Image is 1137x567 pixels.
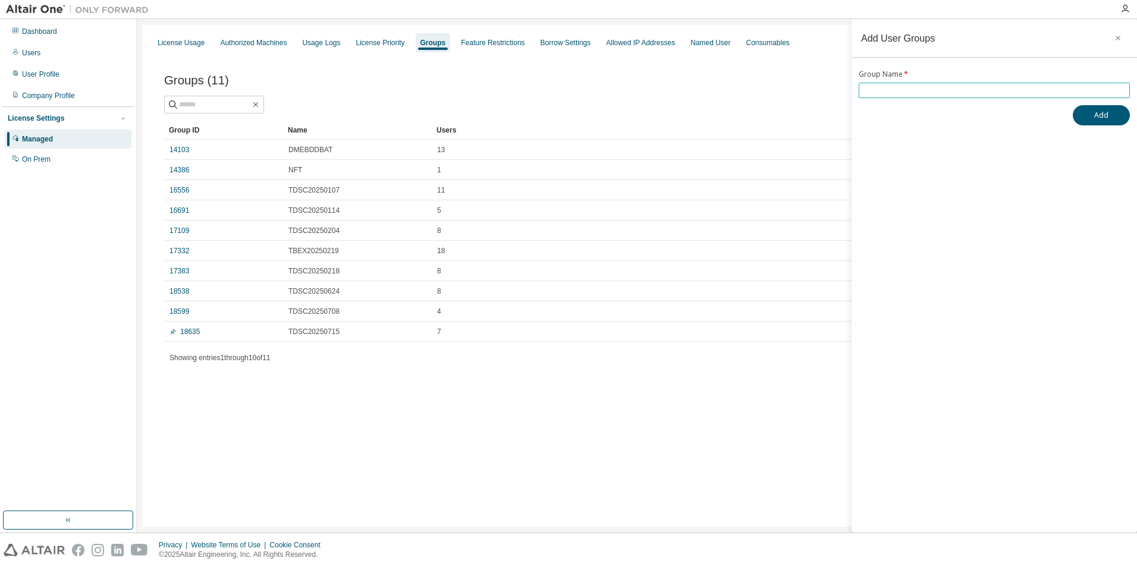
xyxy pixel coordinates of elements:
div: Named User [690,38,730,48]
span: TDSC20250204 [288,226,340,235]
span: 11 [437,185,445,195]
div: Website Terms of Use [191,540,269,550]
a: 17332 [169,246,189,256]
div: User Profile [22,70,59,79]
span: TDSC20250708 [288,307,340,316]
button: Add [1073,105,1130,125]
div: Cookie Consent [269,540,327,550]
div: Managed [22,134,53,144]
p: © 2025 Altair Engineering, Inc. All Rights Reserved. [159,550,328,560]
div: Users [436,121,1076,140]
span: TDSC20250114 [288,206,340,215]
span: Groups (11) [164,74,229,87]
div: On Prem [22,155,51,164]
div: Feature Restrictions [461,38,524,48]
span: TBEX20250219 [288,246,339,256]
a: 14103 [169,145,189,155]
img: instagram.svg [92,544,104,556]
div: Dashboard [22,27,57,36]
span: Showing entries 1 through 10 of 11 [169,354,271,362]
div: Name [288,121,427,140]
div: License Settings [8,114,64,123]
label: Group Name [859,70,1130,79]
span: NFT [288,165,302,175]
span: 1 [437,165,441,175]
div: Allowed IP Addresses [606,38,675,48]
span: DMEBDDBAT [288,145,332,155]
span: TDSC20250624 [288,286,340,296]
span: 7 [437,327,441,336]
span: TDSC20250715 [288,327,340,336]
a: 17383 [169,266,189,276]
span: 4 [437,307,441,316]
span: TDSC20250107 [288,185,340,195]
span: 5 [437,206,441,215]
div: Group ID [169,121,278,140]
a: 16691 [169,206,189,215]
a: 17109 [169,226,189,235]
a: 14386 [169,165,189,175]
img: Altair One [6,4,155,15]
div: Groups [420,38,446,48]
span: 13 [437,145,445,155]
a: 18599 [169,307,189,316]
span: 8 [437,266,441,276]
span: 8 [437,286,441,296]
a: 18538 [169,286,189,296]
span: 8 [437,226,441,235]
div: License Priority [356,38,405,48]
img: facebook.svg [72,544,84,556]
div: Usage Logs [302,38,340,48]
div: Authorized Machines [220,38,287,48]
div: License Usage [158,38,205,48]
span: TDSC20250218 [288,266,340,276]
div: Users [22,48,40,58]
div: Company Profile [22,91,75,100]
a: 18635 [169,327,200,336]
div: Privacy [159,540,191,550]
a: 16556 [169,185,189,195]
div: Consumables [746,38,790,48]
img: linkedin.svg [111,544,124,556]
div: Add User Groups [861,33,935,43]
img: youtube.svg [131,544,148,556]
img: altair_logo.svg [4,544,65,556]
div: Borrow Settings [541,38,591,48]
span: 18 [437,246,445,256]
